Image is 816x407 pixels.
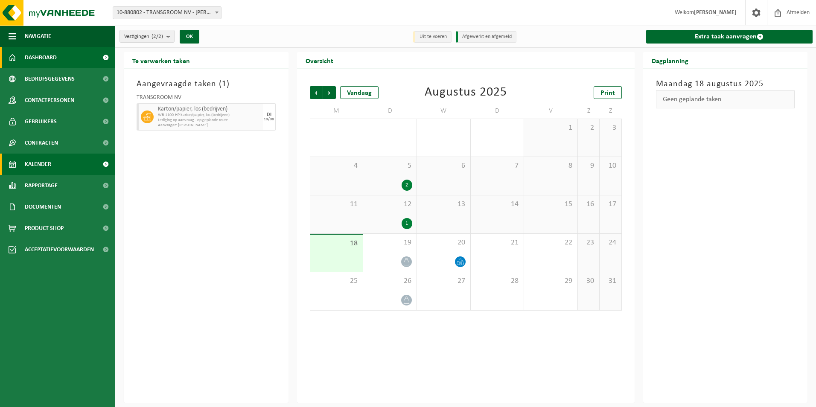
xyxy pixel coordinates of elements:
span: 10-880802 - TRANSGROOM NV - MOEN [113,7,221,19]
span: 26 [367,276,412,286]
span: 5 [367,161,412,171]
li: Uit te voeren [413,31,452,43]
div: Augustus 2025 [425,86,507,99]
span: 1 [222,80,227,88]
span: 15 [528,200,573,209]
h3: Aangevraagde taken ( ) [137,78,276,90]
span: Navigatie [25,26,51,47]
span: Rapportage [25,175,58,196]
span: Karton/papier, los (bedrijven) [158,106,261,113]
span: Dashboard [25,47,57,68]
strong: [PERSON_NAME] [694,9,737,16]
span: Volgende [323,86,336,99]
span: 24 [604,238,617,247]
a: Extra taak aanvragen [646,30,813,44]
span: Contracten [25,132,58,154]
span: 19 [367,238,412,247]
h2: Overzicht [297,52,342,69]
span: Vestigingen [124,30,163,43]
div: DI [267,112,271,117]
div: Vandaag [340,86,379,99]
div: 1 [402,218,412,229]
div: 19/08 [264,117,274,122]
span: Kalender [25,154,51,175]
button: Vestigingen(2/2) [119,30,175,43]
span: Bedrijfsgegevens [25,68,75,90]
span: Acceptatievoorwaarden [25,239,94,260]
span: Gebruikers [25,111,57,132]
td: D [363,103,417,119]
span: 11 [315,200,359,209]
span: 25 [315,276,359,286]
span: Lediging op aanvraag - op geplande route [158,118,261,123]
span: 14 [475,200,520,209]
span: Vorige [310,86,323,99]
h3: Maandag 18 augustus 2025 [656,78,795,90]
span: 31 [604,276,617,286]
td: M [310,103,364,119]
td: Z [600,103,621,119]
span: Aanvrager: [PERSON_NAME] [158,123,261,128]
span: 7 [475,161,520,171]
span: 6 [421,161,466,171]
div: 2 [402,180,412,191]
a: Print [594,86,622,99]
div: TRANSGROOM NV [137,95,276,103]
span: 9 [582,161,595,171]
span: Contactpersonen [25,90,74,111]
span: 27 [421,276,466,286]
span: 10-880802 - TRANSGROOM NV - MOEN [113,6,221,19]
span: 28 [475,276,520,286]
span: Print [600,90,615,96]
td: Z [578,103,600,119]
span: 4 [315,161,359,171]
span: 22 [528,238,573,247]
span: 21 [475,238,520,247]
li: Afgewerkt en afgemeld [456,31,516,43]
span: 16 [582,200,595,209]
td: W [417,103,471,119]
h2: Te verwerken taken [124,52,198,69]
span: Documenten [25,196,61,218]
span: 13 [421,200,466,209]
td: V [524,103,578,119]
button: OK [180,30,199,44]
span: 12 [367,200,412,209]
span: 8 [528,161,573,171]
span: 1 [528,123,573,133]
count: (2/2) [152,34,163,39]
span: 17 [604,200,617,209]
span: 30 [582,276,595,286]
span: 20 [421,238,466,247]
span: 2 [582,123,595,133]
span: 10 [604,161,617,171]
span: 23 [582,238,595,247]
span: 18 [315,239,359,248]
span: Product Shop [25,218,64,239]
h2: Dagplanning [643,52,697,69]
span: 29 [528,276,573,286]
span: WB-1100-HP karton/papier, los (bedrijven) [158,113,261,118]
div: Geen geplande taken [656,90,795,108]
span: 3 [604,123,617,133]
td: D [471,103,525,119]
